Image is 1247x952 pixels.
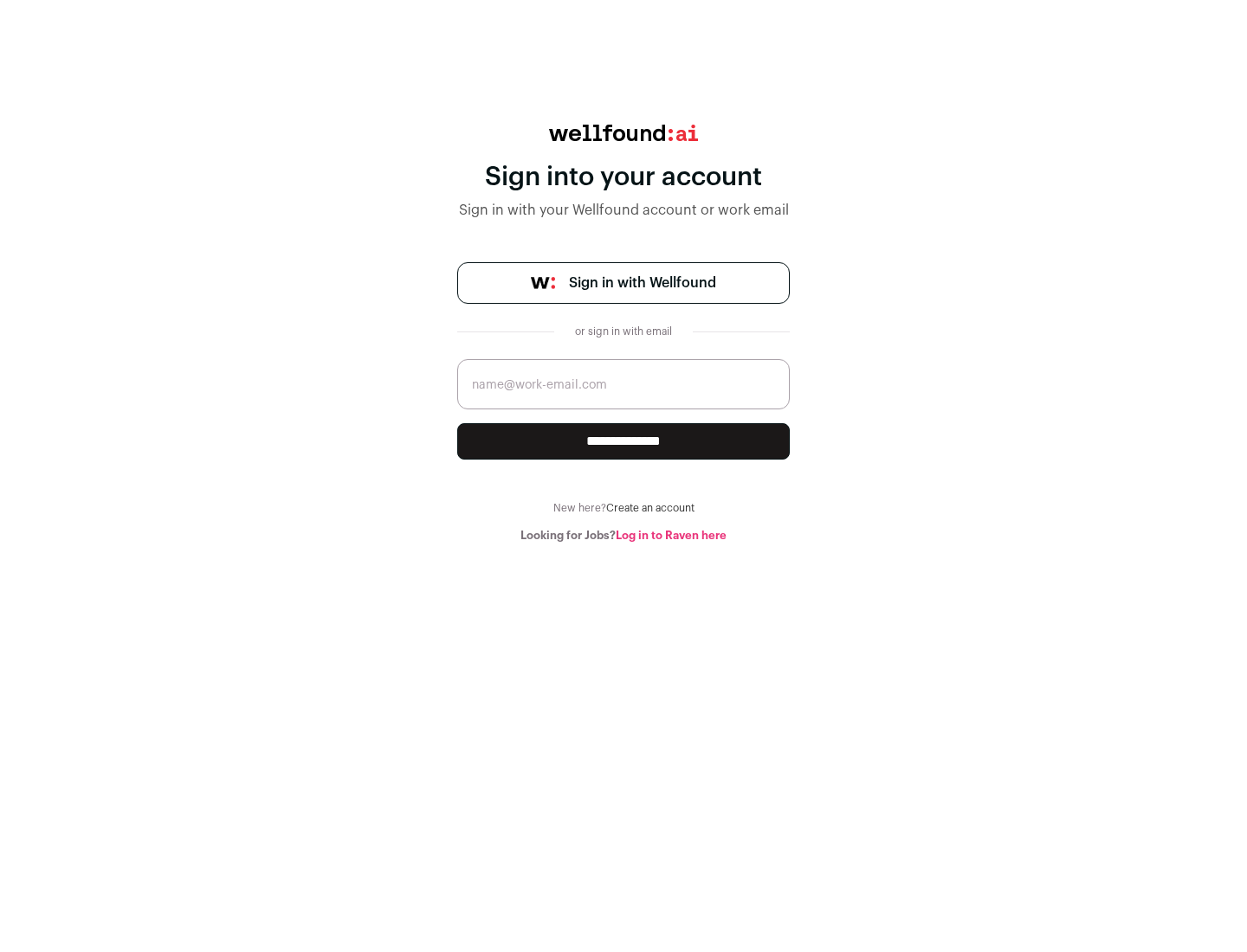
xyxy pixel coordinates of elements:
[606,503,695,513] a: Create an account
[531,277,555,289] img: wellfound-symbol-flush-black-fb3c872781a75f747ccb3a119075da62bfe97bd399995f84a933054e44a575c4.png
[457,359,790,409] input: name@work-email.com
[569,273,716,293] span: Sign in with Wellfound
[568,325,679,338] div: or sign in with email
[457,529,790,543] div: Looking for Jobs?
[457,501,790,515] div: New here?
[457,200,790,221] div: Sign in with your Wellfound account or work email
[457,162,790,193] div: Sign into your account
[616,530,727,541] a: Log in to Raven here
[457,262,790,304] a: Sign in with Wellfound
[549,125,698,141] img: wellfound:ai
